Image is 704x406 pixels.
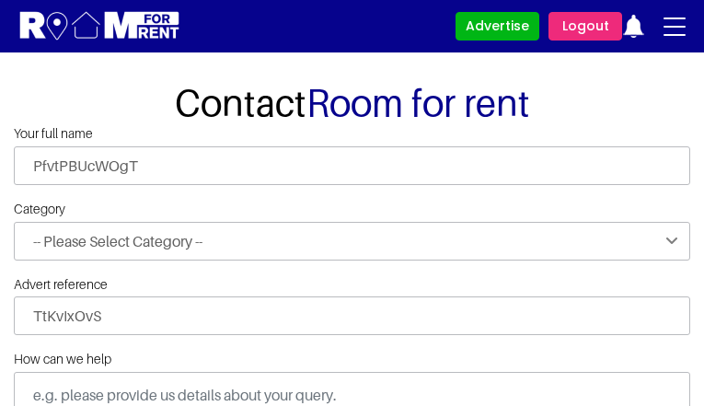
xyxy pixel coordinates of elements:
[622,15,645,38] img: ic-notification
[306,80,530,124] span: Room for rent
[14,352,111,367] label: How can we help
[548,12,622,41] a: Logout
[456,12,539,41] a: Advertise
[14,80,690,124] h1: Contact
[18,9,181,43] img: Logo for Room for Rent, featuring a welcoming design with a house icon and modern typography
[14,202,65,217] label: Category
[14,277,108,293] label: Advert reference
[14,146,690,185] input: Full Name
[14,296,690,335] input: If any...
[14,126,93,142] label: Your full name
